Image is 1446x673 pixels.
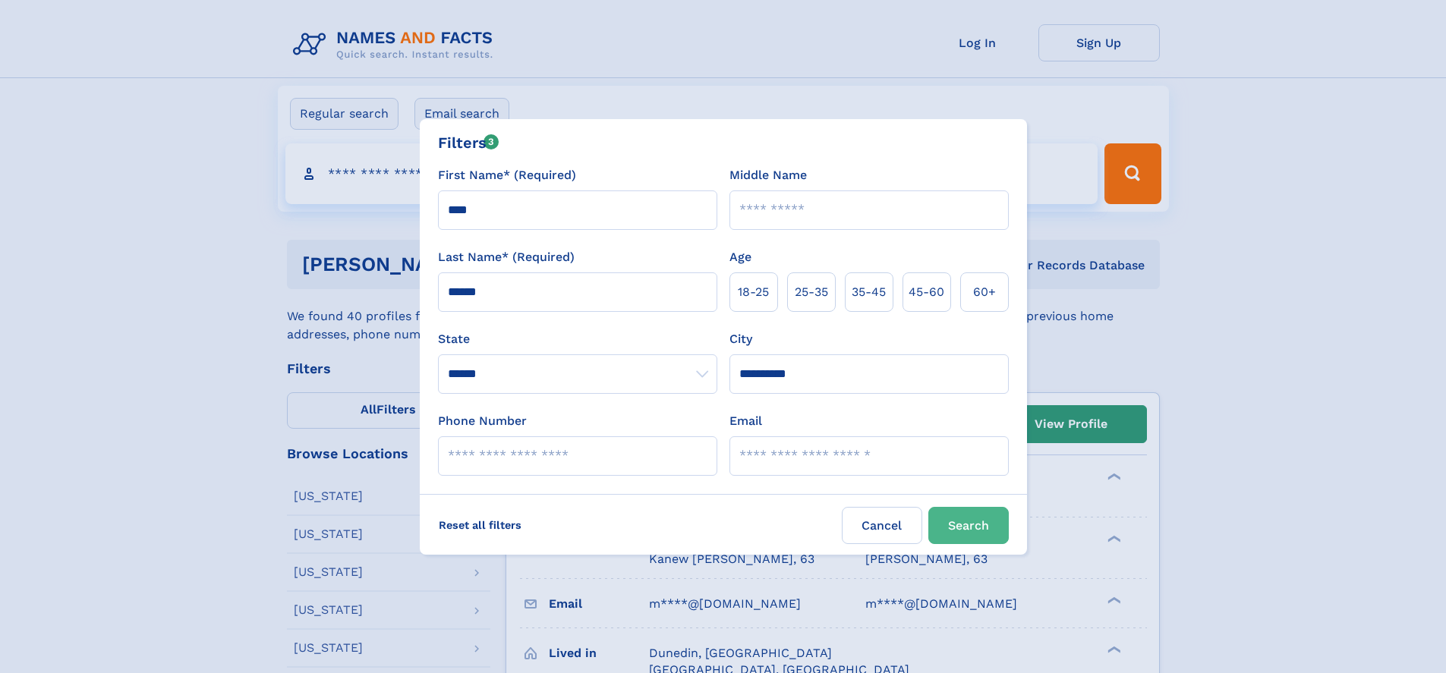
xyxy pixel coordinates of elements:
[438,412,527,430] label: Phone Number
[842,507,922,544] label: Cancel
[438,330,717,348] label: State
[438,131,499,154] div: Filters
[438,166,576,184] label: First Name* (Required)
[438,248,575,266] label: Last Name* (Required)
[928,507,1009,544] button: Search
[729,330,752,348] label: City
[973,283,996,301] span: 60+
[729,166,807,184] label: Middle Name
[909,283,944,301] span: 45‑60
[729,412,762,430] label: Email
[852,283,886,301] span: 35‑45
[729,248,751,266] label: Age
[795,283,828,301] span: 25‑35
[738,283,769,301] span: 18‑25
[429,507,531,543] label: Reset all filters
